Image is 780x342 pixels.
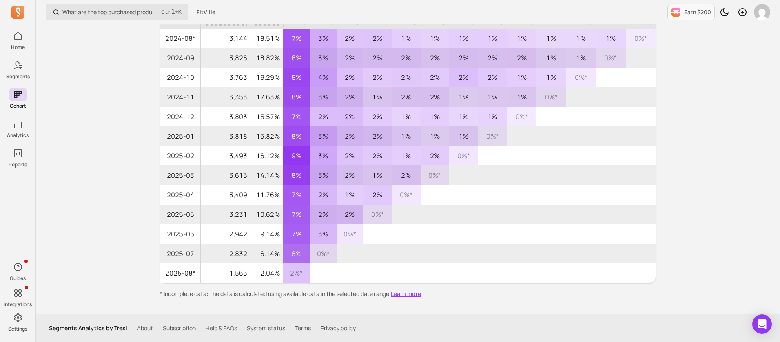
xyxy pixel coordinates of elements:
[160,146,200,165] span: 2025-02
[566,48,596,68] p: 1%
[160,165,200,185] span: 2025-03
[283,224,310,244] p: 7%
[421,68,449,87] p: 2%
[507,29,536,48] p: 1%
[250,205,283,224] p: 10.62%
[363,48,392,68] p: 2%
[283,29,310,48] p: 7%
[295,324,311,332] a: Terms
[337,146,363,165] p: 2%
[160,107,200,126] span: 2024-12
[161,8,175,16] kbd: Ctrl
[321,324,356,332] a: Privacy policy
[337,29,363,48] p: 2%
[596,29,625,48] p: 1%
[283,205,310,224] p: 7%
[160,263,200,283] span: 2025-08*
[10,275,26,282] p: Guides
[283,244,310,263] p: 6%
[421,48,449,68] p: 2%
[161,8,182,16] span: +
[8,326,27,332] p: Settings
[392,48,420,68] p: 2%
[250,263,283,283] p: 2.04%
[201,126,250,146] p: 3,818
[10,103,26,109] p: Cohort
[310,165,337,185] p: 3%
[137,324,153,332] a: About
[197,8,215,16] span: FitVille
[310,224,337,244] p: 3%
[363,87,392,107] p: 1%
[449,107,478,126] p: 1%
[160,185,200,205] span: 2025-04
[478,29,507,48] p: 1%
[250,48,283,68] p: 18.82%
[178,9,182,15] kbd: K
[310,146,337,165] p: 3%
[478,107,507,126] p: 1%
[4,301,32,308] p: Integrations
[9,259,27,283] button: Guides
[283,146,310,165] p: 9%
[201,68,250,87] p: 3,763
[7,132,29,139] p: Analytics
[337,87,363,107] p: 2%
[507,68,536,87] p: 1%
[392,165,420,185] p: 2%
[337,68,363,87] p: 2%
[507,48,536,68] p: 2%
[160,126,200,146] span: 2025-01
[6,73,30,80] p: Segments
[754,4,770,20] img: avatar
[250,29,283,48] p: 18.51%
[250,107,283,126] p: 15.57%
[192,5,220,20] button: FitVille
[536,29,566,48] p: 1%
[283,185,310,205] p: 7%
[421,87,449,107] p: 2%
[160,205,200,224] span: 2025-05
[283,87,310,107] p: 8%
[62,8,158,16] p: What are the top purchased products after sending a campaign?
[11,44,25,51] p: Home
[337,165,363,185] p: 2%
[363,126,392,146] p: 2%
[363,165,392,185] p: 1%
[391,290,421,298] button: Learn more
[250,146,283,165] p: 16.12%
[337,107,363,126] p: 2%
[421,107,449,126] p: 1%
[478,87,507,107] p: 1%
[392,146,420,165] p: 1%
[667,4,715,20] button: Earn $200
[250,126,283,146] p: 15.82%
[201,224,250,244] p: 2,942
[201,185,250,205] p: 3,409
[310,126,337,146] p: 3%
[160,290,656,298] p: * Incomplete data: The data is calculated using available data in the selected date range.
[160,68,200,87] span: 2024-10
[250,68,283,87] p: 19.29%
[201,205,250,224] p: 3,231
[310,68,337,87] p: 4%
[449,68,478,87] p: 2%
[160,87,200,107] span: 2024-11
[247,324,285,332] a: System status
[392,126,420,146] p: 1%
[536,68,566,87] p: 1%
[283,165,310,185] p: 8%
[421,146,449,165] p: 2%
[160,29,200,48] span: 2024-08*
[449,87,478,107] p: 1%
[716,4,733,20] button: Toggle dark mode
[421,29,449,48] p: 1%
[566,29,596,48] p: 1%
[478,48,507,68] p: 2%
[752,314,772,334] div: Open Intercom Messenger
[392,107,420,126] p: 1%
[283,48,310,68] p: 8%
[201,29,250,48] p: 3,144
[310,29,337,48] p: 3%
[201,263,250,283] p: 1,565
